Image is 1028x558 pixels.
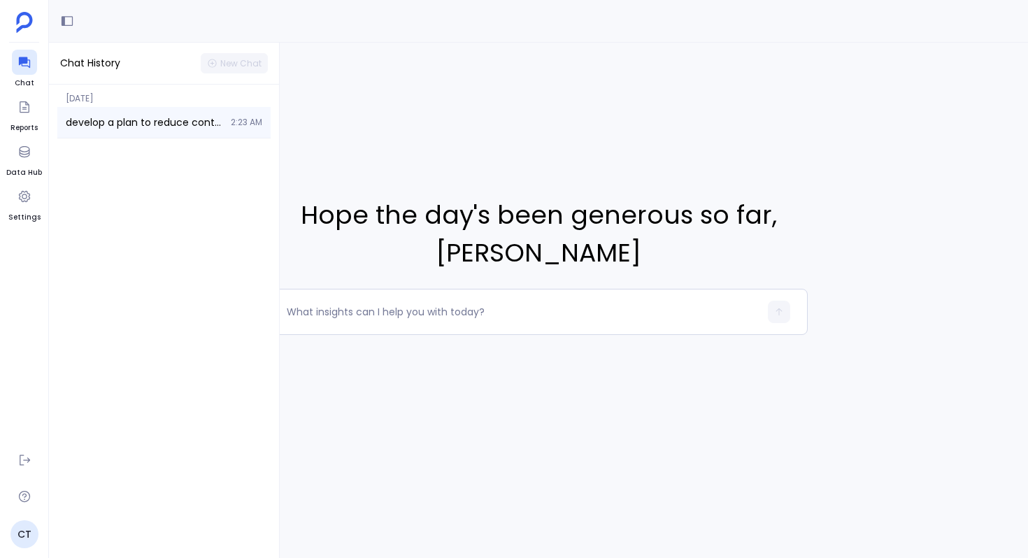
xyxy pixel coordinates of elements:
span: 2:23 AM [231,117,262,128]
span: Data Hub [6,167,42,178]
a: Settings [8,184,41,223]
span: [DATE] [57,85,271,104]
span: Reports [10,122,38,134]
a: Reports [10,94,38,134]
a: CT [10,520,38,548]
span: Chat History [60,56,120,71]
img: petavue logo [16,12,33,33]
span: Hope the day's been generous so far , [PERSON_NAME] [269,196,808,272]
a: Data Hub [6,139,42,178]
span: Settings [8,212,41,223]
span: develop a plan to reduce contact duplicates in HubSpot for Phunware. [66,115,222,129]
a: Chat [12,50,37,89]
span: Chat [12,78,37,89]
